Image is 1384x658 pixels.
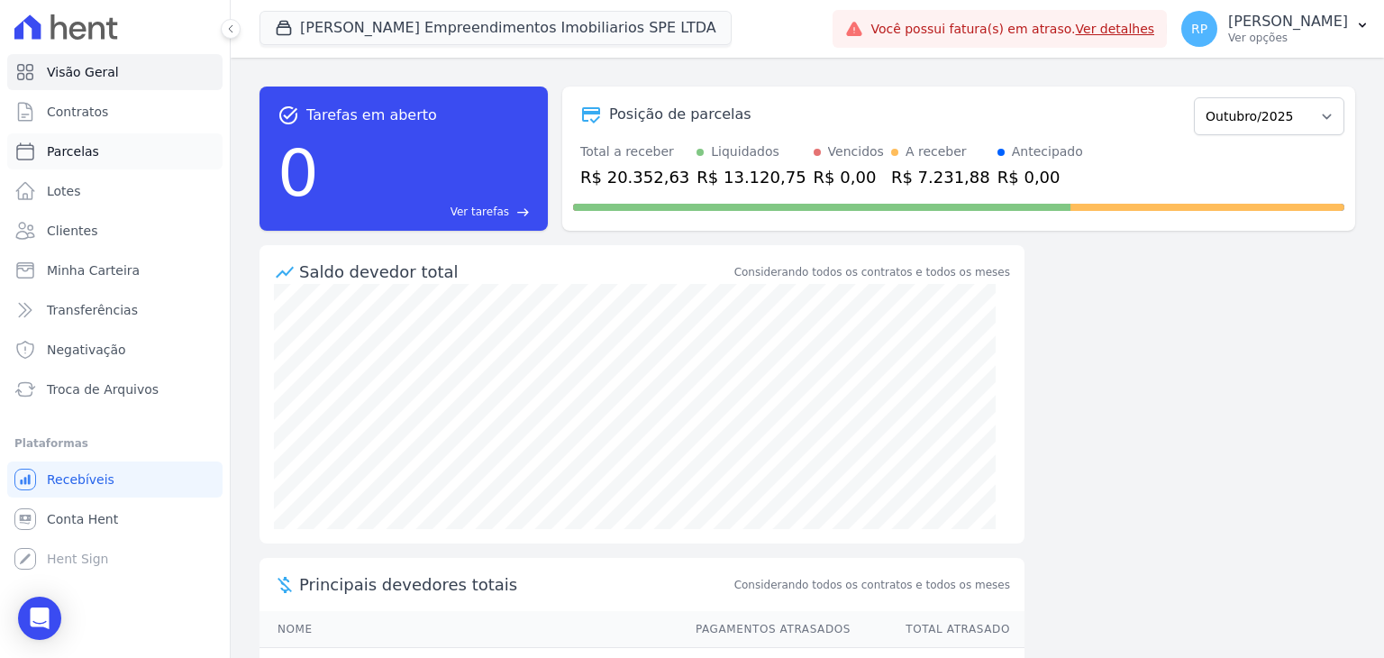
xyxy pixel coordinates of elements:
[259,611,678,648] th: Nome
[1228,13,1348,31] p: [PERSON_NAME]
[711,142,779,161] div: Liquidados
[7,213,223,249] a: Clientes
[7,173,223,209] a: Lotes
[306,105,437,126] span: Tarefas em aberto
[609,104,751,125] div: Posição de parcelas
[891,165,990,189] div: R$ 7.231,88
[7,133,223,169] a: Parcelas
[7,252,223,288] a: Minha Carteira
[47,182,81,200] span: Lotes
[47,380,159,398] span: Troca de Arquivos
[1191,23,1207,35] span: RP
[7,462,223,498] a: Recebíveis
[828,142,884,161] div: Vencidos
[47,222,97,240] span: Clientes
[906,142,967,161] div: A receber
[1076,22,1155,36] a: Ver detalhes
[299,572,731,597] span: Principais devedores totais
[1228,31,1348,45] p: Ver opções
[7,292,223,328] a: Transferências
[580,165,689,189] div: R$ 20.352,63
[259,11,732,45] button: [PERSON_NAME] Empreendimentos Imobiliarios SPE LTDA
[1167,4,1384,54] button: RP [PERSON_NAME] Ver opções
[997,165,1083,189] div: R$ 0,00
[580,142,689,161] div: Total a receber
[47,142,99,160] span: Parcelas
[14,433,215,454] div: Plataformas
[7,54,223,90] a: Visão Geral
[516,206,530,219] span: east
[47,261,140,279] span: Minha Carteira
[678,611,851,648] th: Pagamentos Atrasados
[47,341,126,359] span: Negativação
[734,577,1010,593] span: Considerando todos os contratos e todos os meses
[47,510,118,528] span: Conta Hent
[7,94,223,130] a: Contratos
[278,105,299,126] span: task_alt
[47,63,119,81] span: Visão Geral
[278,126,319,220] div: 0
[18,597,61,640] div: Open Intercom Messenger
[47,471,114,489] span: Recebíveis
[697,165,806,189] div: R$ 13.120,75
[734,264,1010,280] div: Considerando todos os contratos e todos os meses
[870,20,1154,39] span: Você possui fatura(s) em atraso.
[47,301,138,319] span: Transferências
[47,103,108,121] span: Contratos
[299,260,731,284] div: Saldo devedor total
[7,501,223,537] a: Conta Hent
[851,611,1024,648] th: Total Atrasado
[326,204,530,220] a: Ver tarefas east
[451,204,509,220] span: Ver tarefas
[7,332,223,368] a: Negativação
[814,165,884,189] div: R$ 0,00
[7,371,223,407] a: Troca de Arquivos
[1012,142,1083,161] div: Antecipado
